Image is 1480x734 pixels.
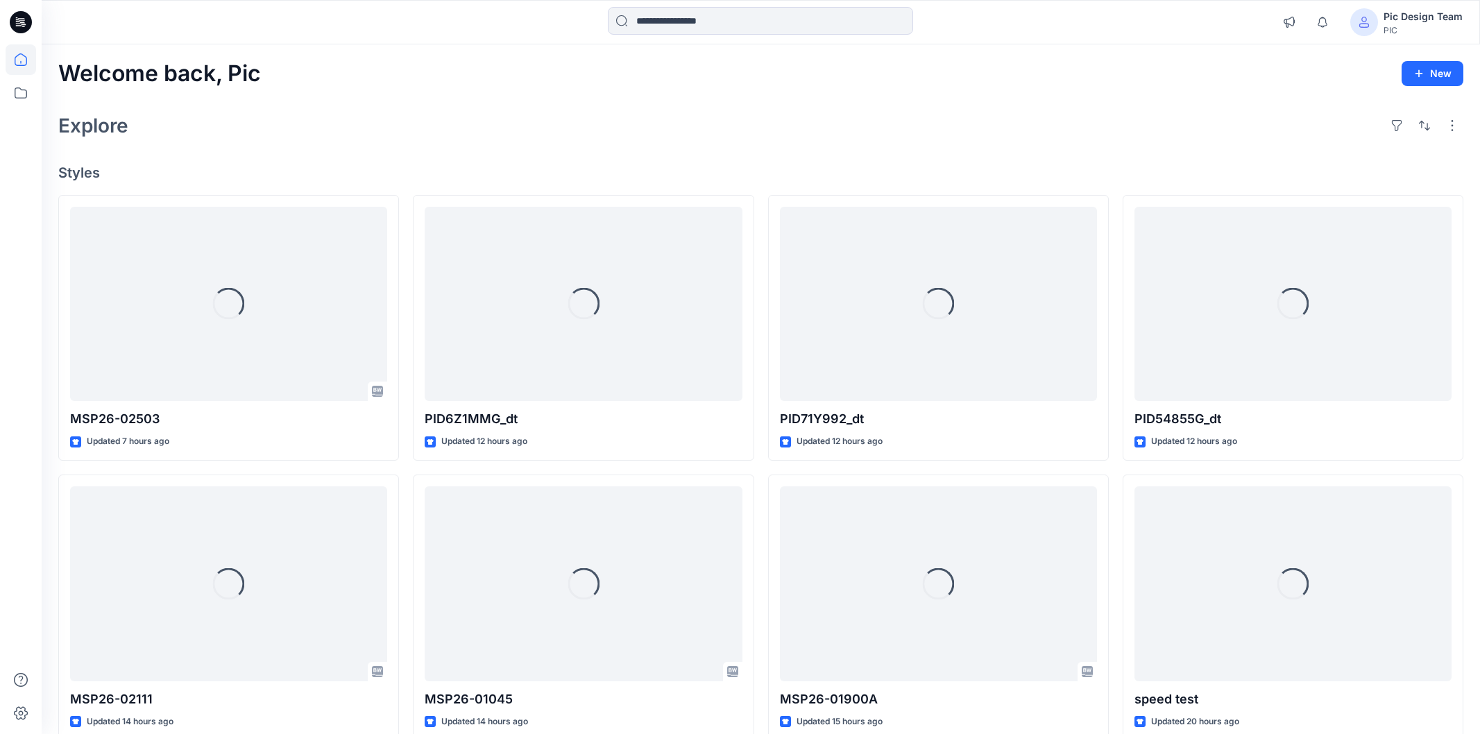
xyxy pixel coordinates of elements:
p: Updated 12 hours ago [1151,434,1237,449]
h4: Styles [58,164,1463,181]
p: Updated 12 hours ago [797,434,883,449]
p: Updated 15 hours ago [797,715,883,729]
p: PID6Z1MMG_dt [425,409,742,429]
p: PID71Y992_dt [780,409,1097,429]
div: PIC [1384,25,1463,35]
div: Pic Design Team [1384,8,1463,25]
p: PID54855G_dt [1134,409,1452,429]
p: Updated 12 hours ago [441,434,527,449]
svg: avatar [1359,17,1370,28]
p: Updated 7 hours ago [87,434,169,449]
p: Updated 14 hours ago [87,715,173,729]
p: Updated 14 hours ago [441,715,528,729]
h2: Explore [58,114,128,137]
button: New [1402,61,1463,86]
p: MSP26-01045 [425,690,742,709]
p: MSP26-02111 [70,690,387,709]
p: MSP26-02503 [70,409,387,429]
p: Updated 20 hours ago [1151,715,1239,729]
h2: Welcome back, Pic [58,61,261,87]
p: MSP26-01900A [780,690,1097,709]
p: speed test [1134,690,1452,709]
